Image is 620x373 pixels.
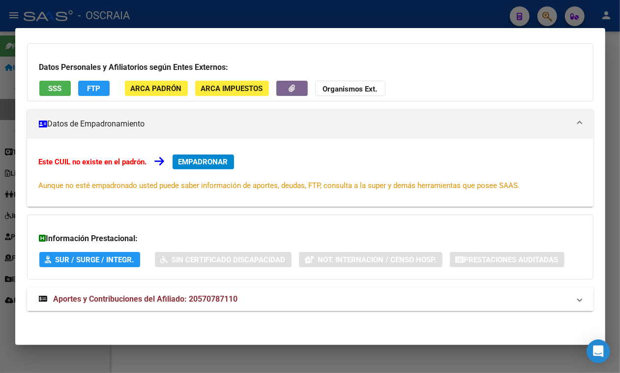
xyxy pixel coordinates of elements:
button: Sin Certificado Discapacidad [155,252,292,267]
strong: Este CUIL no existe en el padrón. [39,157,147,166]
span: EMPADRONAR [178,157,228,166]
span: FTP [87,84,100,93]
span: Aportes y Contribuciones del Afiliado: 20570787110 [54,294,238,304]
button: EMPADRONAR [173,155,234,169]
span: ARCA Padrón [131,84,182,93]
button: Prestaciones Auditadas [450,252,564,267]
button: ARCA Impuestos [195,81,269,96]
div: Datos de Empadronamiento [27,139,593,207]
button: FTP [78,81,110,96]
strong: Organismos Ext. [323,85,378,93]
button: Not. Internacion / Censo Hosp. [299,252,443,267]
button: SSS [39,81,71,96]
div: Open Intercom Messenger [587,340,610,363]
button: ARCA Padrón [125,81,188,96]
h3: Datos Personales y Afiliatorios según Entes Externos: [39,62,581,73]
span: Aunque no esté empadronado usted puede saber información de aportes, deudas, FTP, consulta a la s... [39,181,520,190]
span: Sin Certificado Discapacidad [172,255,286,264]
span: Not. Internacion / Censo Hosp. [318,255,437,264]
span: SUR / SURGE / INTEGR. [56,255,134,264]
button: Organismos Ext. [315,81,385,96]
span: SSS [48,84,61,93]
span: Prestaciones Auditadas [464,255,559,264]
mat-expansion-panel-header: Datos de Empadronamiento [27,109,593,139]
h3: Información Prestacional: [39,233,581,245]
mat-panel-title: Datos de Empadronamiento [39,118,570,130]
span: ARCA Impuestos [201,84,263,93]
mat-expansion-panel-header: Aportes y Contribuciones del Afiliado: 20570787110 [27,287,593,311]
button: SUR / SURGE / INTEGR. [39,252,140,267]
